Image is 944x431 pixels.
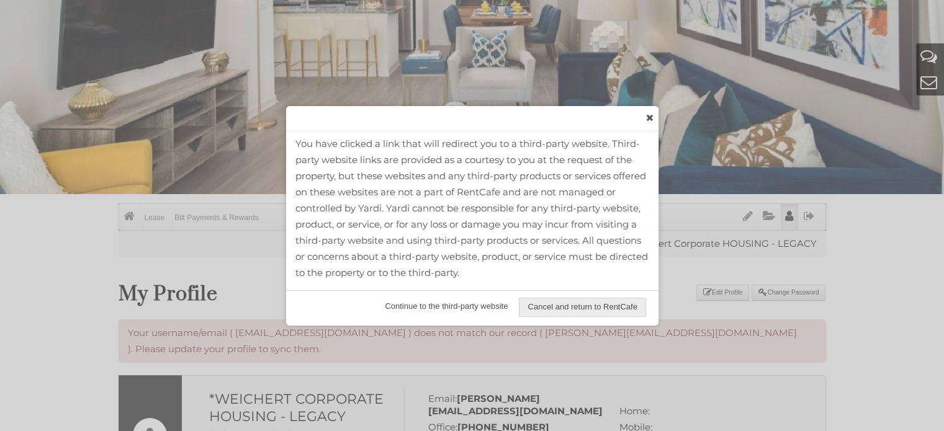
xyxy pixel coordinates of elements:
span: Cancel and return to RentCafe [519,298,645,316]
button: Continue to the third-party website [377,298,516,316]
span: close [644,111,654,124]
button: Cancel and return to RentCafe [519,298,645,317]
a: Contact [920,72,937,92]
a: Help And Support [920,46,937,66]
a: close [644,111,656,122]
div: You have clicked a link that will redirect you to a third-party website. Third-party website link... [295,136,649,281]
